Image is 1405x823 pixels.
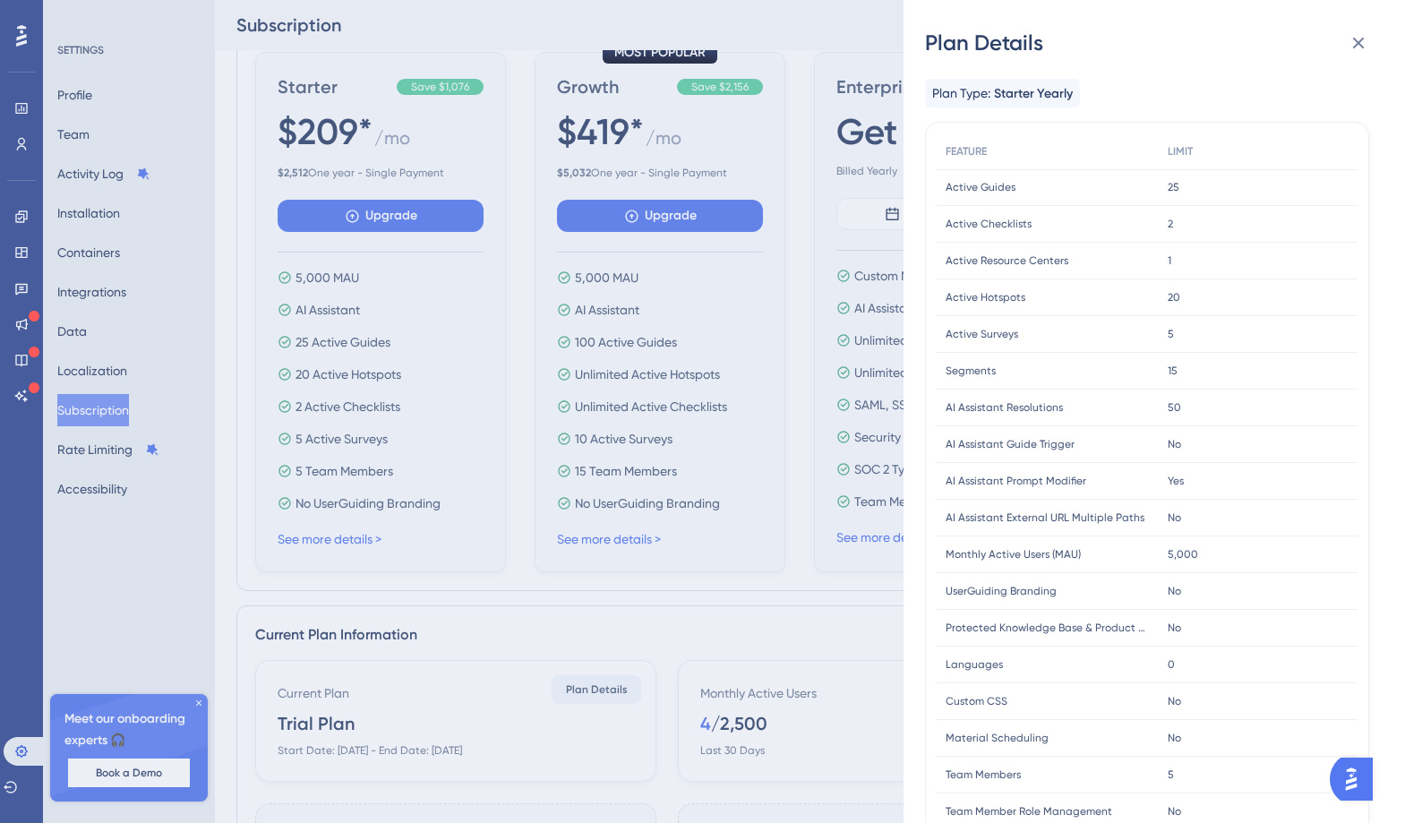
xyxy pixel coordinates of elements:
span: 50 [1168,400,1181,415]
span: 15 [1168,364,1178,378]
span: Monthly Active Users (MAU) [946,547,1081,562]
span: LIMIT [1168,144,1193,159]
span: AI Assistant Guide Trigger [946,437,1075,451]
span: 1 [1168,253,1171,268]
span: AI Assistant Resolutions [946,400,1063,415]
span: UserGuiding Branding [946,584,1057,598]
span: No [1168,621,1181,635]
span: 25 [1168,180,1179,194]
span: No [1168,804,1181,819]
span: No [1168,510,1181,525]
span: Segments [946,364,996,378]
div: Plan Details [925,29,1384,57]
span: 2 [1168,217,1173,231]
span: Languages [946,657,1003,672]
span: No [1168,437,1181,451]
span: 5 [1168,767,1174,782]
span: No [1168,731,1181,745]
span: Active Checklists [946,217,1032,231]
span: 5,000 [1168,547,1198,562]
span: No [1168,584,1181,598]
span: 5 [1168,327,1174,341]
span: Protected Knowledge Base & Product Updates [946,621,1150,635]
span: Plan Type: [932,82,990,104]
span: Yes [1168,474,1184,488]
span: Active Resource Centers [946,253,1068,268]
span: Active Surveys [946,327,1018,341]
span: Team Member Role Management [946,804,1112,819]
span: 20 [1168,290,1180,304]
span: No [1168,694,1181,708]
span: Material Scheduling [946,731,1049,745]
span: FEATURE [946,144,987,159]
span: Team Members [946,767,1021,782]
span: AI Assistant Prompt Modifier [946,474,1086,488]
span: AI Assistant External URL Multiple Paths [946,510,1144,525]
span: Custom CSS [946,694,1007,708]
span: 0 [1168,657,1175,672]
span: Active Hotspots [946,290,1025,304]
span: Starter Yearly [994,83,1073,105]
iframe: UserGuiding AI Assistant Launcher [1330,752,1384,806]
span: Active Guides [946,180,1015,194]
